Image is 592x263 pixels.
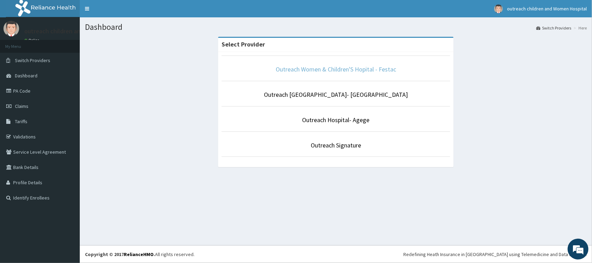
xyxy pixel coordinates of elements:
footer: All rights reserved. [80,245,592,263]
span: Switch Providers [15,57,50,63]
a: Outreach Hospital- Agege [302,116,370,124]
a: Outreach Signature [311,141,361,149]
img: User Image [494,5,503,13]
a: RelianceHMO [124,251,154,257]
a: Outreach [GEOGRAPHIC_DATA]- [GEOGRAPHIC_DATA] [264,91,408,99]
a: Online [24,38,41,43]
a: Switch Providers [536,25,571,31]
textarea: Type your message and hit 'Enter' [3,189,132,214]
li: Here [572,25,587,31]
span: We're online! [40,87,96,158]
span: outreach children and Women Hospital [507,6,587,12]
strong: Select Provider [222,40,265,48]
a: Outreach Women & Children'S Hopital - Festac [276,65,396,73]
p: outreach children and Women Hospital [24,28,130,34]
h1: Dashboard [85,23,587,32]
div: Redefining Heath Insurance in [GEOGRAPHIC_DATA] using Telemedicine and Data Science! [403,251,587,258]
strong: Copyright © 2017 . [85,251,155,257]
div: Minimize live chat window [114,3,130,20]
span: Claims [15,103,28,109]
img: User Image [3,21,19,36]
span: Tariffs [15,118,27,125]
span: Dashboard [15,73,37,79]
img: d_794563401_company_1708531726252_794563401 [13,35,28,52]
div: Chat with us now [36,39,117,48]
